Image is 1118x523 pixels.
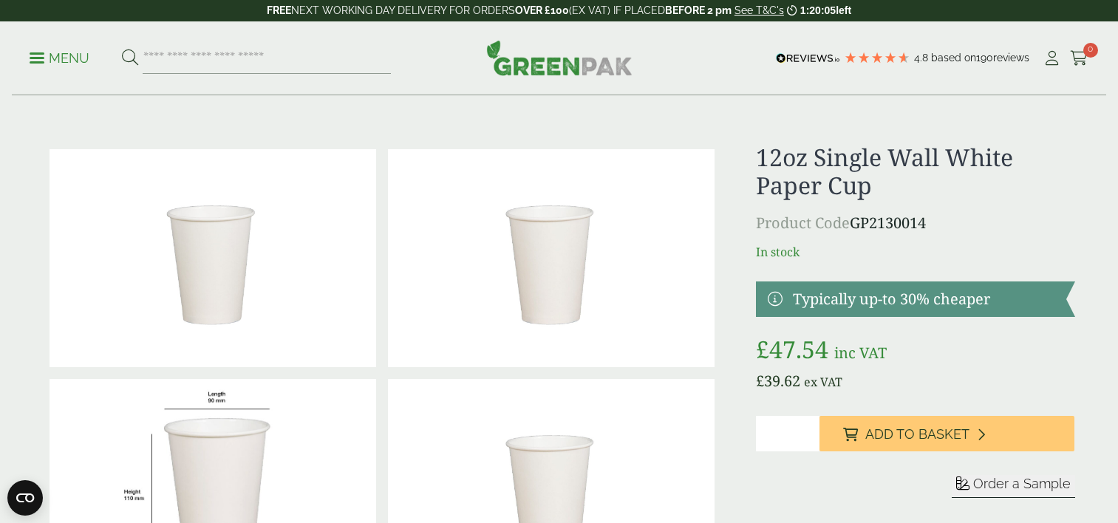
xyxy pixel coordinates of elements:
span: Product Code [756,213,850,233]
span: 190 [976,52,993,64]
span: reviews [993,52,1029,64]
button: Order a Sample [952,475,1075,498]
span: Order a Sample [973,476,1071,491]
img: 12oz Single Wall White Paper Cup 0 [388,149,715,367]
button: Add to Basket [819,416,1074,451]
span: 4.8 [914,52,931,64]
p: GP2130014 [756,212,1074,234]
img: GreenPak Supplies [486,40,633,75]
bdi: 39.62 [756,371,800,391]
div: 4.79 Stars [844,51,910,64]
bdi: 47.54 [756,333,828,365]
img: REVIEWS.io [776,53,840,64]
button: Open CMP widget [7,480,43,516]
strong: OVER £100 [515,4,569,16]
a: Menu [30,49,89,64]
span: £ [756,333,769,365]
span: 1:20:05 [800,4,836,16]
a: 0 [1070,47,1088,69]
i: My Account [1043,51,1061,66]
h1: 12oz Single Wall White Paper Cup [756,143,1074,200]
p: Menu [30,49,89,67]
span: Based on [931,52,976,64]
span: Add to Basket [865,426,969,442]
span: left [836,4,851,16]
img: DSC_9763a [50,149,376,367]
span: £ [756,371,764,391]
strong: BEFORE 2 pm [665,4,732,16]
span: 0 [1083,43,1098,58]
span: ex VAT [804,374,842,390]
span: inc VAT [834,343,887,363]
i: Cart [1070,51,1088,66]
strong: FREE [267,4,291,16]
p: In stock [756,243,1074,261]
a: See T&C's [734,4,784,16]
